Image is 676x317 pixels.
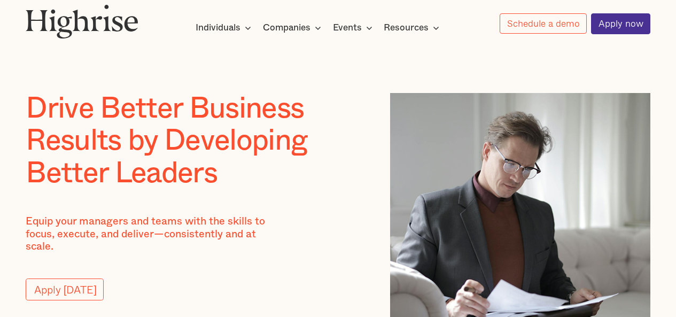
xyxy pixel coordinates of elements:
[263,21,324,34] div: Companies
[196,21,254,34] div: Individuals
[26,279,104,300] a: Apply [DATE]
[26,4,138,38] img: Highrise logo
[384,21,442,34] div: Resources
[333,21,376,34] div: Events
[333,21,362,34] div: Events
[591,13,650,34] a: Apply now
[263,21,310,34] div: Companies
[26,93,356,190] h1: Drive Better Business Results by Developing Better Leaders
[196,21,240,34] div: Individuals
[26,215,279,253] p: Equip your managers and teams with the skills to focus, execute, and deliver—consistently and at ...
[500,13,587,34] a: Schedule a demo
[384,21,429,34] div: Resources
